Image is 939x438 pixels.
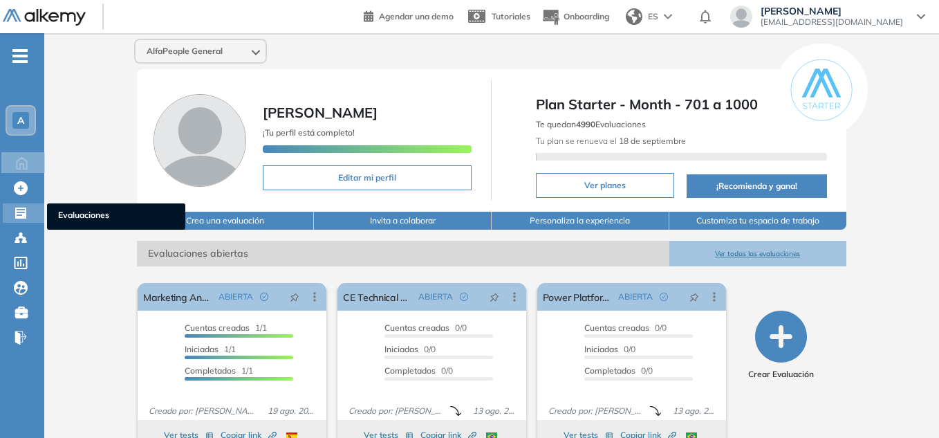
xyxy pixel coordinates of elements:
span: Completados [185,365,236,376]
span: check-circle [660,293,668,301]
i: - [12,55,28,57]
span: Agendar una demo [379,11,454,21]
span: Cuentas creadas [584,322,649,333]
span: 13 ago. 2025 [667,405,720,417]
span: Creado por: [PERSON_NAME] [543,405,650,417]
span: ABIERTA [219,291,253,303]
span: Tutoriales [492,11,530,21]
span: pushpin [490,291,499,302]
img: arrow [664,14,672,19]
span: [PERSON_NAME] [263,104,378,121]
img: Logo [3,9,86,26]
span: ¡Tu perfil está completo! [263,127,355,138]
button: Invita a colaborar [314,212,492,230]
button: Personaliza la experiencia [492,212,669,230]
span: pushpin [290,291,299,302]
img: Foto de perfil [154,94,246,187]
span: Onboarding [564,11,609,21]
b: 18 de septiembre [617,136,686,146]
b: 4990 [576,119,595,129]
span: 0/0 [384,344,436,354]
a: Marketing Analyst - [GEOGRAPHIC_DATA] [143,283,213,311]
span: Completados [584,365,635,376]
button: Ver todas las evaluaciones [669,241,847,266]
span: Iniciadas [384,344,418,354]
span: 19 ago. 2025 [262,405,321,417]
span: ABIERTA [418,291,453,303]
span: [EMAIL_ADDRESS][DOMAIN_NAME] [761,17,903,28]
button: Crea una evaluación [137,212,315,230]
span: A [17,115,24,126]
span: Cuentas creadas [185,322,250,333]
span: ES [648,10,658,23]
span: 1/1 [185,344,236,354]
span: 0/0 [384,365,453,376]
span: Iniciadas [185,344,219,354]
span: 0/0 [584,365,653,376]
span: Evaluaciones [58,209,174,224]
button: Ver planes [536,173,674,198]
span: check-circle [260,293,268,301]
span: ABIERTA [618,291,653,303]
span: 1/1 [185,365,253,376]
span: [PERSON_NAME] [761,6,903,17]
span: Tu plan se renueva el [536,136,686,146]
img: world [626,8,642,25]
span: Te quedan Evaluaciones [536,119,646,129]
button: Editar mi perfil [263,165,472,190]
button: Onboarding [541,2,609,32]
span: Cuentas creadas [384,322,449,333]
span: 0/0 [384,322,467,333]
button: Crear Evaluación [748,311,814,381]
span: check-circle [460,293,468,301]
a: CE Technical Architect - [GEOGRAPHIC_DATA] [343,283,413,311]
span: Creado por: [PERSON_NAME] [343,405,450,417]
span: Creado por: [PERSON_NAME] [143,405,262,417]
button: Customiza tu espacio de trabajo [669,212,847,230]
button: pushpin [679,286,709,308]
button: pushpin [479,286,510,308]
span: Completados [384,365,436,376]
button: ¡Recomienda y gana! [687,174,827,198]
span: Plan Starter - Month - 701 a 1000 [536,94,827,115]
button: pushpin [279,286,310,308]
a: Agendar una demo [364,7,454,24]
span: pushpin [689,291,699,302]
span: 0/0 [584,322,667,333]
span: 0/0 [584,344,635,354]
span: 1/1 [185,322,267,333]
span: Crear Evaluación [748,368,814,381]
span: 13 ago. 2025 [467,405,521,417]
span: AlfaPeople General [147,46,223,57]
span: Iniciadas [584,344,618,354]
span: Evaluaciones abiertas [137,241,669,266]
a: Power Platform Developer - [GEOGRAPHIC_DATA] [543,283,613,311]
